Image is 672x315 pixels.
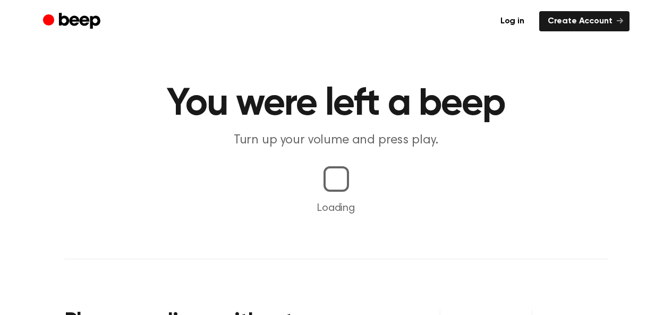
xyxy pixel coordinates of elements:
p: Loading [13,200,659,216]
a: Log in [492,11,533,31]
h1: You were left a beep [64,85,608,123]
a: Create Account [539,11,630,31]
p: Turn up your volume and press play. [132,132,540,149]
a: Beep [43,11,103,32]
